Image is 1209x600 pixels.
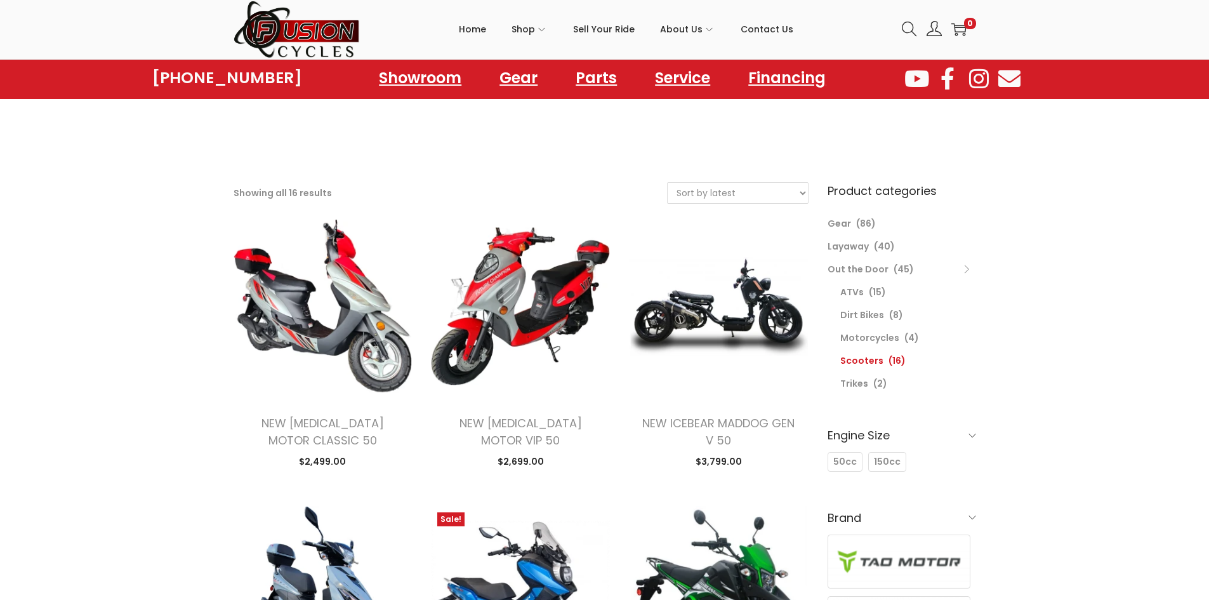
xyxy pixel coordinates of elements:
[487,63,550,93] a: Gear
[498,455,503,468] span: $
[299,455,346,468] span: 2,499.00
[828,535,970,588] img: Tao Motor
[459,1,486,58] a: Home
[512,1,548,58] a: Shop
[874,240,895,253] span: (40)
[366,63,838,93] nav: Menu
[856,217,876,230] span: (86)
[833,455,857,469] span: 50cc
[840,354,883,367] a: Scooters
[828,263,889,276] a: Out the Door
[869,286,886,298] span: (15)
[828,240,869,253] a: Layaway
[299,455,305,468] span: $
[736,63,838,93] a: Financing
[840,286,864,298] a: ATVs
[573,13,635,45] span: Sell Your Ride
[152,69,302,87] a: [PHONE_NUMBER]
[360,1,892,58] nav: Primary navigation
[573,1,635,58] a: Sell Your Ride
[366,63,474,93] a: Showroom
[840,309,884,321] a: Dirt Bikes
[894,263,914,276] span: (45)
[874,455,901,469] span: 150cc
[660,13,703,45] span: About Us
[889,354,906,367] span: (16)
[840,331,899,344] a: Motorcycles
[498,455,544,468] span: 2,699.00
[828,420,976,450] h6: Engine Size
[889,309,903,321] span: (8)
[512,13,535,45] span: Shop
[840,377,868,390] a: Trikes
[696,455,701,468] span: $
[951,22,967,37] a: 0
[563,63,630,93] a: Parts
[828,217,851,230] a: Gear
[696,455,742,468] span: 3,799.00
[642,415,795,448] a: NEW ICEBEAR MADDOG GEN V 50
[234,184,332,202] p: Showing all 16 results
[904,331,919,344] span: (4)
[459,13,486,45] span: Home
[668,183,808,203] select: Shop order
[828,503,976,533] h6: Brand
[459,415,582,448] a: NEW [MEDICAL_DATA] MOTOR VIP 50
[642,63,723,93] a: Service
[660,1,715,58] a: About Us
[828,182,976,199] h6: Product categories
[261,415,384,448] a: NEW [MEDICAL_DATA] MOTOR CLASSIC 50
[741,1,793,58] a: Contact Us
[741,13,793,45] span: Contact Us
[873,377,887,390] span: (2)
